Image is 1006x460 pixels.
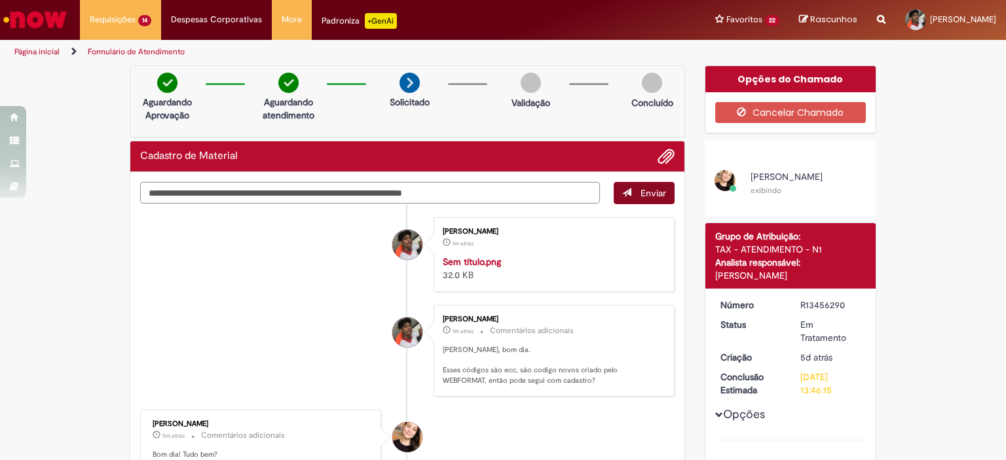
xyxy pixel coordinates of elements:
[171,13,262,26] span: Despesas Corporativas
[711,318,791,331] dt: Status
[157,73,177,93] img: check-circle-green.png
[443,315,661,323] div: [PERSON_NAME]
[322,13,397,29] div: Padroniza
[711,351,791,364] dt: Criação
[800,351,832,363] span: 5d atrás
[443,228,661,236] div: [PERSON_NAME]
[512,96,550,109] p: Validação
[138,15,151,26] span: 14
[810,13,857,26] span: Rascunhos
[715,269,866,282] div: [PERSON_NAME]
[453,327,474,335] span: 1m atrás
[800,351,861,364] div: 28/08/2025 09:42:00
[90,13,136,26] span: Requisições
[715,230,866,243] div: Grupo de Atribuição:
[715,102,866,123] button: Cancelar Chamado
[726,13,762,26] span: Favoritos
[642,73,662,93] img: img-circle-grey.png
[490,325,574,336] small: Comentários adicionais
[400,73,420,93] img: arrow-next.png
[392,422,422,452] div: undefined Online
[443,256,501,268] a: Sem título.png
[278,73,299,93] img: check-circle-green.png
[153,420,371,428] div: [PERSON_NAME]
[1,7,69,33] img: ServiceNow
[800,298,861,311] div: R13456290
[715,243,866,256] div: TAX - ATENDIMENTO - N1
[800,351,832,363] time: 28/08/2025 09:42:00
[10,40,661,64] ul: Trilhas de página
[641,187,666,199] span: Enviar
[390,96,430,109] p: Solicitado
[800,370,861,397] div: [DATE] 13:46:15
[751,171,823,183] span: [PERSON_NAME]
[392,230,422,260] div: ISRAEL TAITE
[140,150,238,162] h2: Cadastro de Material Histórico de tíquete
[282,13,302,26] span: More
[14,46,60,57] a: Página inicial
[631,96,673,109] p: Concluído
[365,13,397,29] p: +GenAi
[443,345,661,386] p: [PERSON_NAME], bom dia. Esses códigos são ecc, são codigo novos criado pelo WEBFORMAT, então pode...
[140,182,600,204] textarea: Digite sua mensagem aqui...
[658,148,675,165] button: Adicionar anexos
[162,432,185,440] time: 01/09/2025 10:10:43
[162,432,185,440] span: 5m atrás
[453,239,474,247] time: 01/09/2025 10:14:56
[201,430,285,441] small: Comentários adicionais
[930,14,996,25] span: [PERSON_NAME]
[799,14,857,26] a: Rascunhos
[453,327,474,335] time: 01/09/2025 10:14:49
[614,182,675,204] button: Enviar
[392,317,422,347] div: ISRAEL TAITE
[705,66,876,92] div: Opções do Chamado
[88,46,185,57] a: Formulário de Atendimento
[800,318,861,344] div: Em Tratamento
[715,256,866,269] div: Analista responsável:
[453,239,474,247] span: 1m atrás
[136,96,199,122] p: Aguardando Aprovação
[257,96,320,122] p: Aguardando atendimento
[443,255,661,281] div: 32.0 KB
[521,73,541,93] img: img-circle-grey.png
[711,370,791,397] dt: Conclusão Estimada
[765,15,779,26] span: 22
[751,185,781,196] small: exibindo
[711,298,791,311] dt: Número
